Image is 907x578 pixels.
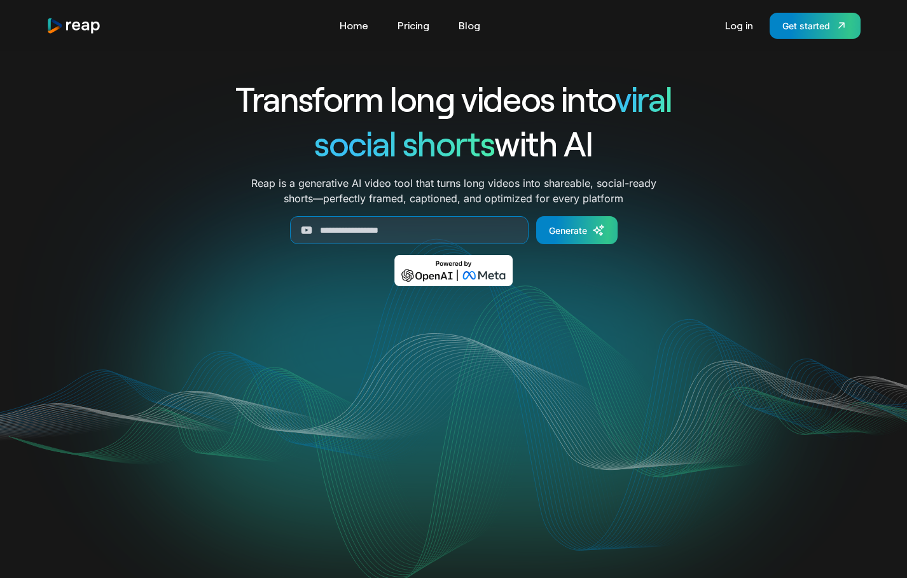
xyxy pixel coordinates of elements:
[46,17,101,34] a: home
[452,15,487,36] a: Blog
[719,15,759,36] a: Log in
[198,305,710,561] video: Your browser does not support the video tag.
[46,17,101,34] img: reap logo
[615,78,672,119] span: viral
[549,224,587,237] div: Generate
[189,216,718,244] form: Generate Form
[333,15,375,36] a: Home
[782,19,830,32] div: Get started
[770,13,861,39] a: Get started
[391,15,436,36] a: Pricing
[536,216,618,244] a: Generate
[189,121,718,165] h1: with AI
[394,255,513,286] img: Powered by OpenAI & Meta
[314,122,494,163] span: social shorts
[251,175,656,206] p: Reap is a generative AI video tool that turns long videos into shareable, social-ready shorts—per...
[189,76,718,121] h1: Transform long videos into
